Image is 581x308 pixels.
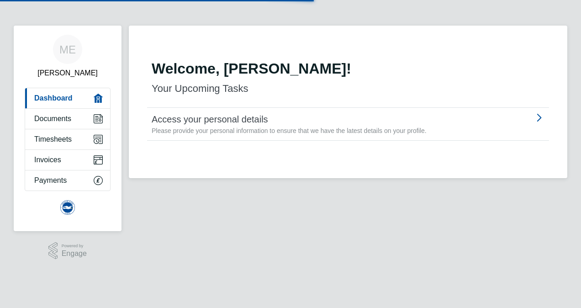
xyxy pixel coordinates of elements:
[25,200,111,215] a: Go to home page
[25,68,111,79] span: Mark Evans
[25,35,111,79] a: ME[PERSON_NAME]
[25,150,110,170] a: Invoices
[48,242,87,260] a: Powered byEngage
[152,81,544,96] p: Your Upcoming Tasks
[152,59,544,78] h2: Welcome, [PERSON_NAME]!
[25,129,110,149] a: Timesheets
[14,26,121,231] nav: Main navigation
[152,127,427,134] span: Please provide your personal information to ensure that we have the latest details on your profile.
[34,115,71,123] span: Documents
[60,200,75,215] img: brightonandhovealbion-logo-retina.png
[25,109,110,129] a: Documents
[62,250,87,258] span: Engage
[152,113,493,125] a: Access your personal details
[59,43,76,55] span: ME
[25,170,110,191] a: Payments
[25,88,110,108] a: Dashboard
[34,176,67,185] span: Payments
[34,156,61,164] span: Invoices
[62,242,87,250] span: Powered by
[34,135,72,143] span: Timesheets
[34,94,73,102] span: Dashboard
